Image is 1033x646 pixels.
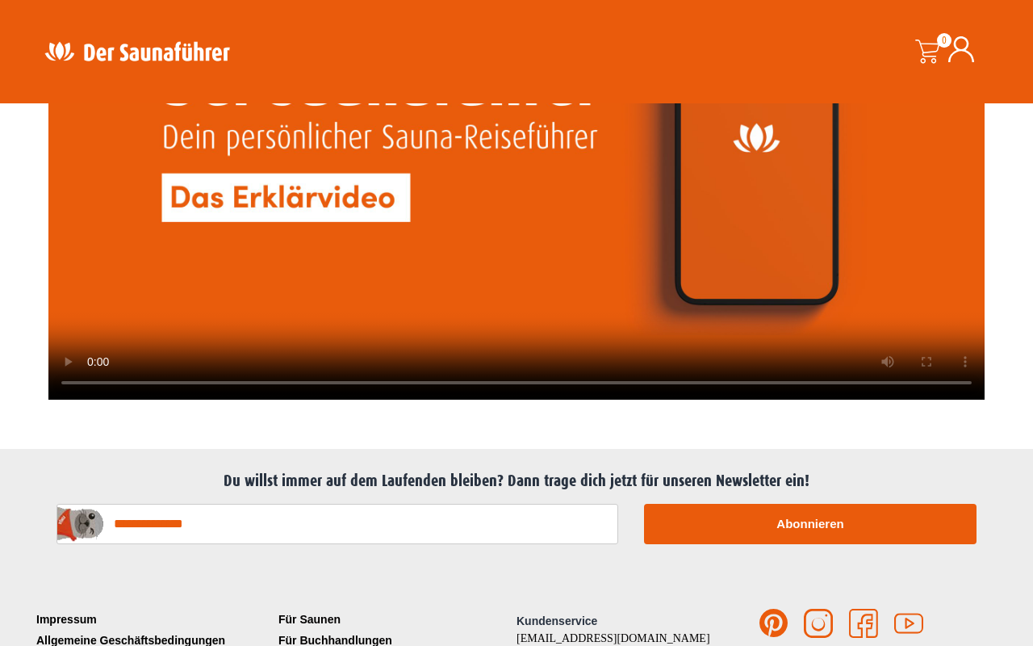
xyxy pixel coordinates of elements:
a: Impressum [32,609,274,630]
a: Für Saunen [274,609,516,630]
h2: Du willst immer auf dem Laufenden bleiben? Dann trage dich jetzt für unseren Newsletter ein! [40,472,993,491]
span: 0 [937,33,951,48]
button: Abonnieren [644,504,977,544]
a: [EMAIL_ADDRESS][DOMAIN_NAME] [516,632,710,644]
span: Kundenservice [516,615,597,627]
